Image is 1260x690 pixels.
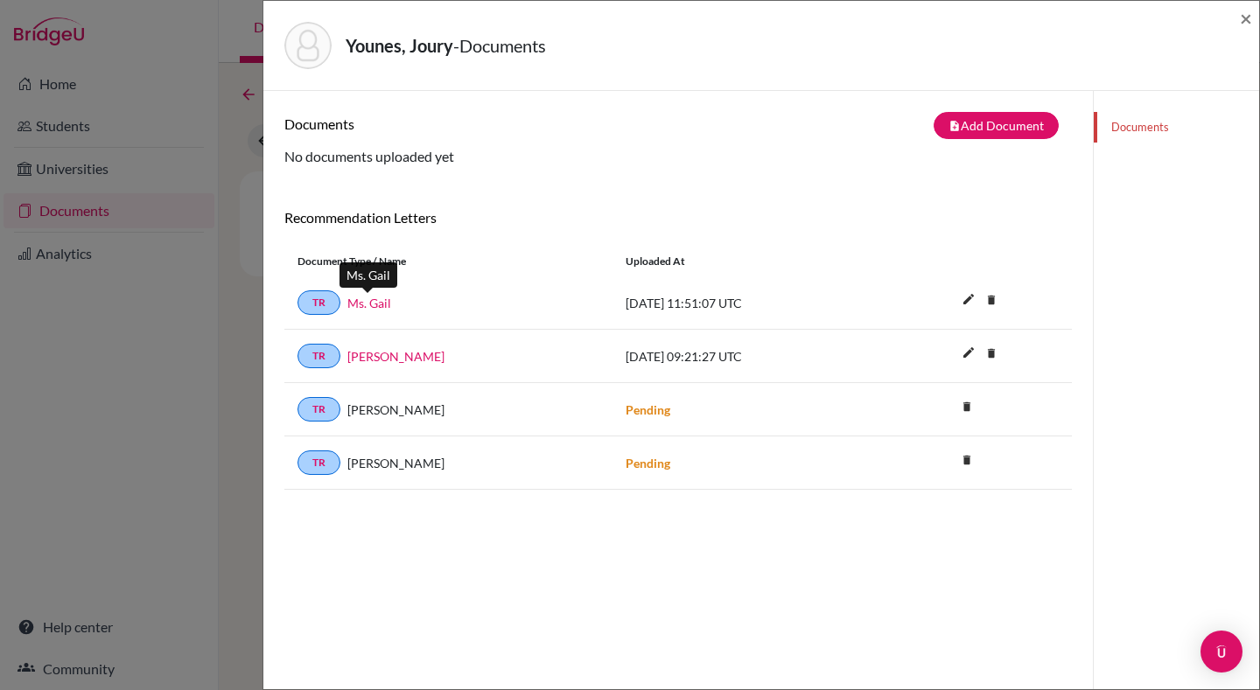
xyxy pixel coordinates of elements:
span: [DATE] 11:51:07 UTC [626,296,742,310]
button: note_addAdd Document [934,112,1059,139]
a: Documents [1094,112,1259,143]
div: No documents uploaded yet [284,112,1072,167]
a: TR [297,397,340,422]
button: edit [954,341,983,367]
a: delete [978,289,1004,313]
div: Ms. Gail [339,262,397,288]
a: TR [297,344,340,368]
span: - Documents [453,35,546,56]
span: [PERSON_NAME] [347,454,444,472]
div: Document Type / Name [284,254,612,269]
a: TR [297,450,340,475]
a: TR [297,290,340,315]
i: edit [955,285,983,313]
i: delete [978,340,1004,366]
div: Uploaded at [612,254,875,269]
button: Close [1240,8,1252,29]
h6: Documents [284,115,678,132]
strong: Younes, Joury [346,35,453,56]
span: × [1240,5,1252,31]
strong: Pending [626,456,670,470]
span: [PERSON_NAME] [347,401,444,419]
i: note_add [948,120,961,132]
strong: Pending [626,402,670,417]
h6: Recommendation Letters [284,209,1072,226]
i: edit [955,338,983,366]
a: delete [954,396,980,420]
i: delete [954,447,980,473]
div: Open Intercom Messenger [1200,631,1242,673]
a: delete [954,450,980,473]
a: delete [978,343,1004,366]
a: [PERSON_NAME] [347,347,444,366]
i: delete [978,287,1004,313]
i: delete [954,394,980,420]
a: Ms. Gail [347,294,391,312]
span: [DATE] 09:21:27 UTC [626,349,742,364]
button: edit [954,288,983,314]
